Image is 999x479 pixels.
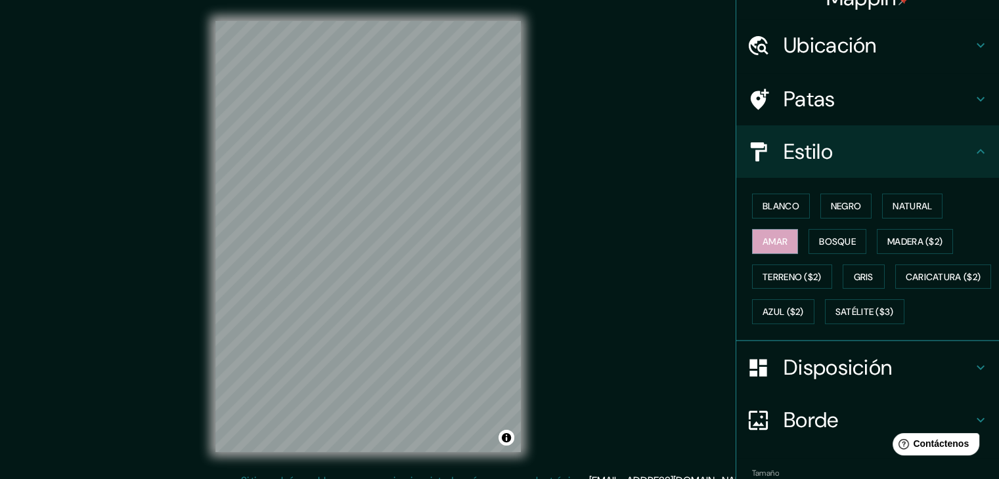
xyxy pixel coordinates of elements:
[763,271,822,283] font: Terreno ($2)
[763,200,799,212] font: Blanco
[736,125,999,178] div: Estilo
[752,299,814,324] button: Azul ($2)
[887,236,943,247] font: Madera ($2)
[784,406,839,434] font: Borde
[784,85,835,113] font: Patas
[835,306,894,318] font: Satélite ($3)
[752,194,810,219] button: Blanco
[882,428,985,465] iframe: Lanzador de widgets de ayuda
[763,236,788,247] font: Amar
[784,31,877,59] font: Ubicación
[820,194,872,219] button: Negro
[831,200,862,212] font: Negro
[825,299,904,324] button: Satélite ($3)
[882,194,943,219] button: Natural
[895,264,992,289] button: Caricatura ($2)
[736,19,999,72] div: Ubicación
[784,354,892,381] font: Disposición
[752,468,779,478] font: Tamaño
[877,229,953,254] button: Madera ($2)
[215,21,521,452] canvas: Mapa
[736,341,999,394] div: Disposición
[763,306,804,318] font: Azul ($2)
[736,73,999,125] div: Patas
[752,229,798,254] button: Amar
[809,229,866,254] button: Bosque
[499,430,514,446] button: Activar o desactivar atribución
[843,264,885,289] button: Gris
[819,236,856,247] font: Bosque
[736,394,999,446] div: Borde
[893,200,932,212] font: Natural
[906,271,981,283] font: Caricatura ($2)
[854,271,874,283] font: Gris
[784,138,833,165] font: Estilo
[752,264,832,289] button: Terreno ($2)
